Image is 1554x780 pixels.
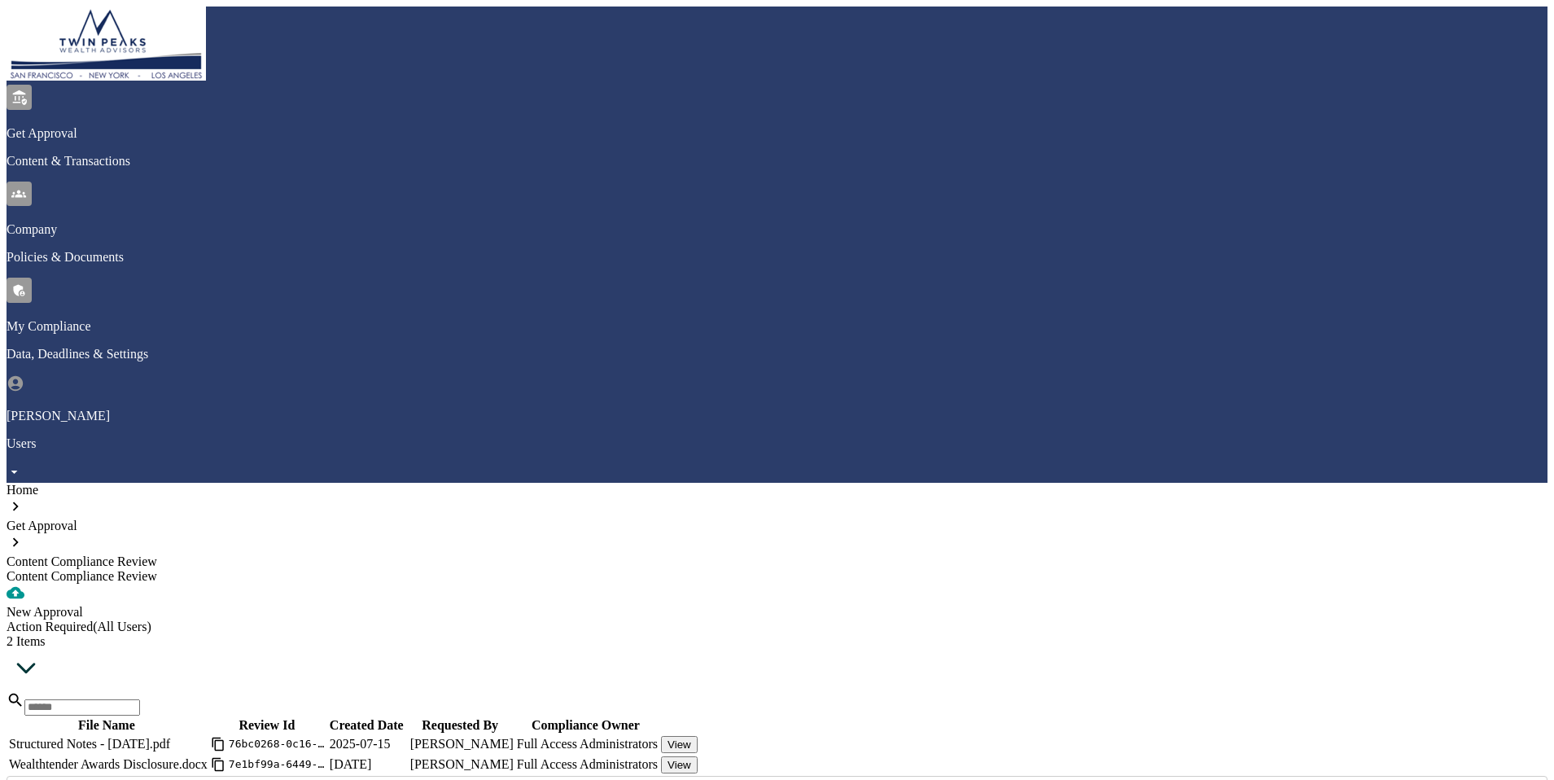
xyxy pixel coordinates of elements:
[229,738,326,751] span: 76bc0268-0c16-4ddb-b54e-a2884c5893c1
[7,620,1547,634] div: Action Required
[7,436,1547,451] p: Users
[330,718,407,733] div: Toggle SortBy
[211,757,225,772] span: Copy Id
[9,737,170,751] a: Structured Notes - [DATE].pdf
[661,737,698,751] a: View
[7,250,1547,265] p: Policies & Documents
[7,634,1547,649] div: 2 Items
[1502,726,1546,770] iframe: Open customer support
[7,154,1547,169] p: Content & Transactions
[517,718,658,733] div: Toggle SortBy
[661,736,698,753] button: View
[409,735,514,754] td: [PERSON_NAME]
[7,126,1547,141] p: Get Approval
[661,757,698,771] a: View
[516,756,659,774] td: Full Access Administrators
[9,718,208,733] div: Toggle SortBy
[7,519,1547,533] div: Get Approval
[7,569,1547,584] div: Content Compliance Review
[229,758,326,771] span: 7e1bf99a-6449-45c3-8181-c0e5f5f3b389
[9,757,208,771] a: Wealthtender Awards Disclosure.docx
[410,718,514,733] div: Toggle SortBy
[329,735,408,754] td: 2025-07-15
[7,649,46,688] img: caret
[516,735,659,754] td: Full Access Administrators
[7,409,1547,423] p: [PERSON_NAME]
[7,605,1547,620] div: New Approval
[7,319,1547,334] p: My Compliance
[211,737,225,752] span: Copy Id
[7,7,514,81] img: logo
[7,222,1547,237] p: Company
[661,756,698,773] button: View
[329,756,408,774] td: [DATE]
[211,718,326,733] div: Toggle SortBy
[661,718,698,733] div: Toggle SortBy
[409,756,514,774] td: [PERSON_NAME]
[7,483,1547,497] div: Home
[7,347,1547,362] p: Data, Deadlines & Settings
[7,554,1547,569] div: Content Compliance Review
[93,620,151,633] span: (All Users)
